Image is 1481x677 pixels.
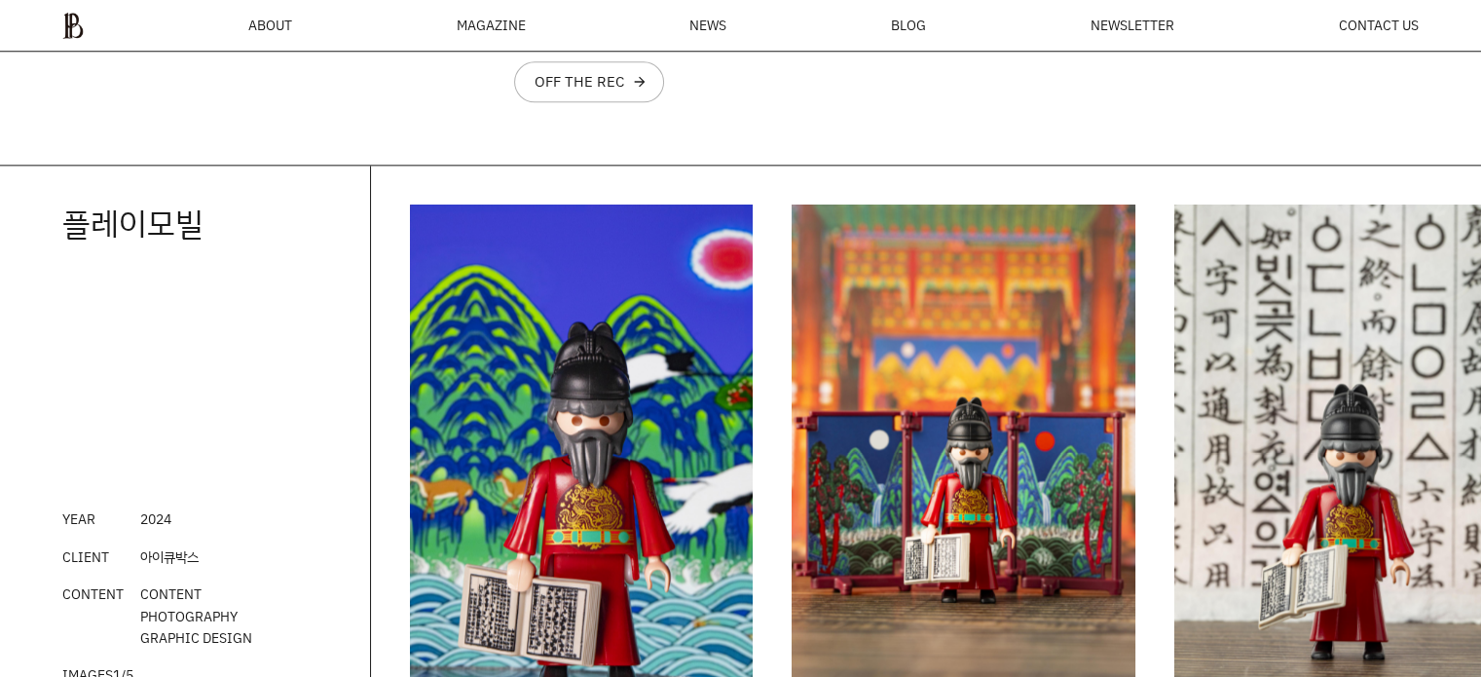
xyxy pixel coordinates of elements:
[140,509,164,528] a: 202
[140,583,252,649] div: GRAPHIC DESIGN
[62,509,95,528] a: YEAR
[1339,19,1419,32] a: CONTACT US
[140,546,199,568] div: 아이큐박스
[62,584,124,603] a: CONTENT
[140,584,238,624] a: CONTENTPHOTOGRAPHY
[891,19,926,32] a: BLOG
[248,19,292,32] a: ABOUT
[1091,19,1174,32] a: NEWSLETTER
[632,74,648,90] div: arrow_forward
[62,12,84,39] img: ba379d5522eb3.png
[514,61,664,102] a: OFF THE RECarrow_forward
[535,74,624,90] div: OFF THE REC
[689,19,726,32] a: NEWS
[62,203,204,244] a: 플레이모빌
[140,508,171,530] div: 4
[62,547,109,566] a: CLIENT
[456,19,525,32] div: MAGAZINE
